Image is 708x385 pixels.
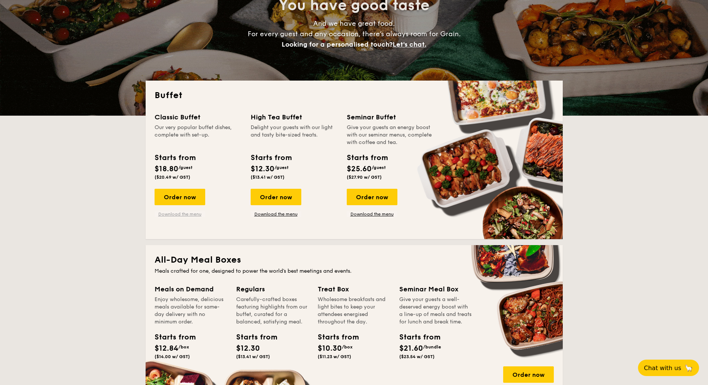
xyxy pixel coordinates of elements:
[155,284,227,294] div: Meals on Demand
[251,152,291,163] div: Starts from
[155,254,554,266] h2: All-Day Meal Boxes
[503,366,554,383] div: Order now
[251,124,338,146] div: Delight your guests with our light and tasty bite-sized treats.
[155,165,178,173] span: $18.80
[251,211,301,217] a: Download the menu
[251,165,274,173] span: $12.30
[155,189,205,205] div: Order now
[155,112,242,122] div: Classic Buffet
[248,19,461,48] span: And we have great food. For every guest and any occasion, there’s always room for Grain.
[236,344,260,353] span: $12.30
[251,112,338,122] div: High Tea Buffet
[282,40,393,48] span: Looking for a personalised touch?
[155,354,190,359] span: ($14.00 w/ GST)
[644,364,681,372] span: Chat with us
[155,296,227,326] div: Enjoy wholesome, delicious meals available for same-day delivery with no minimum order.
[347,165,372,173] span: $25.60
[347,112,434,122] div: Seminar Buffet
[236,354,270,359] span: ($13.41 w/ GST)
[347,189,397,205] div: Order now
[155,267,554,275] div: Meals crafted for one, designed to power the world's best meetings and events.
[155,344,178,353] span: $12.84
[236,284,309,294] div: Regulars
[318,344,342,353] span: $10.30
[347,152,387,163] div: Starts from
[423,344,441,350] span: /bundle
[178,344,189,350] span: /box
[399,332,433,343] div: Starts from
[155,332,188,343] div: Starts from
[251,175,285,180] span: ($13.41 w/ GST)
[684,364,693,372] span: 🦙
[372,165,386,170] span: /guest
[399,296,472,326] div: Give your guests a well-deserved energy boost with a line-up of meals and treats for lunch and br...
[399,354,435,359] span: ($23.54 w/ GST)
[638,360,699,376] button: Chat with us🦙
[399,284,472,294] div: Seminar Meal Box
[318,332,351,343] div: Starts from
[393,40,426,48] span: Let's chat.
[178,165,193,170] span: /guest
[155,90,554,101] h2: Buffet
[155,211,205,217] a: Download the menu
[155,124,242,146] div: Our very popular buffet dishes, complete with set-up.
[318,284,390,294] div: Treat Box
[318,296,390,326] div: Wholesome breakfasts and light bites to keep your attendees energised throughout the day.
[399,344,423,353] span: $21.60
[155,175,190,180] span: ($20.49 w/ GST)
[274,165,289,170] span: /guest
[318,354,351,359] span: ($11.23 w/ GST)
[155,152,195,163] div: Starts from
[347,124,434,146] div: Give your guests an energy boost with our seminar menus, complete with coffee and tea.
[251,189,301,205] div: Order now
[236,332,270,343] div: Starts from
[236,296,309,326] div: Carefully-crafted boxes featuring highlights from our buffet, curated for a balanced, satisfying ...
[342,344,353,350] span: /box
[347,211,397,217] a: Download the menu
[347,175,382,180] span: ($27.90 w/ GST)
